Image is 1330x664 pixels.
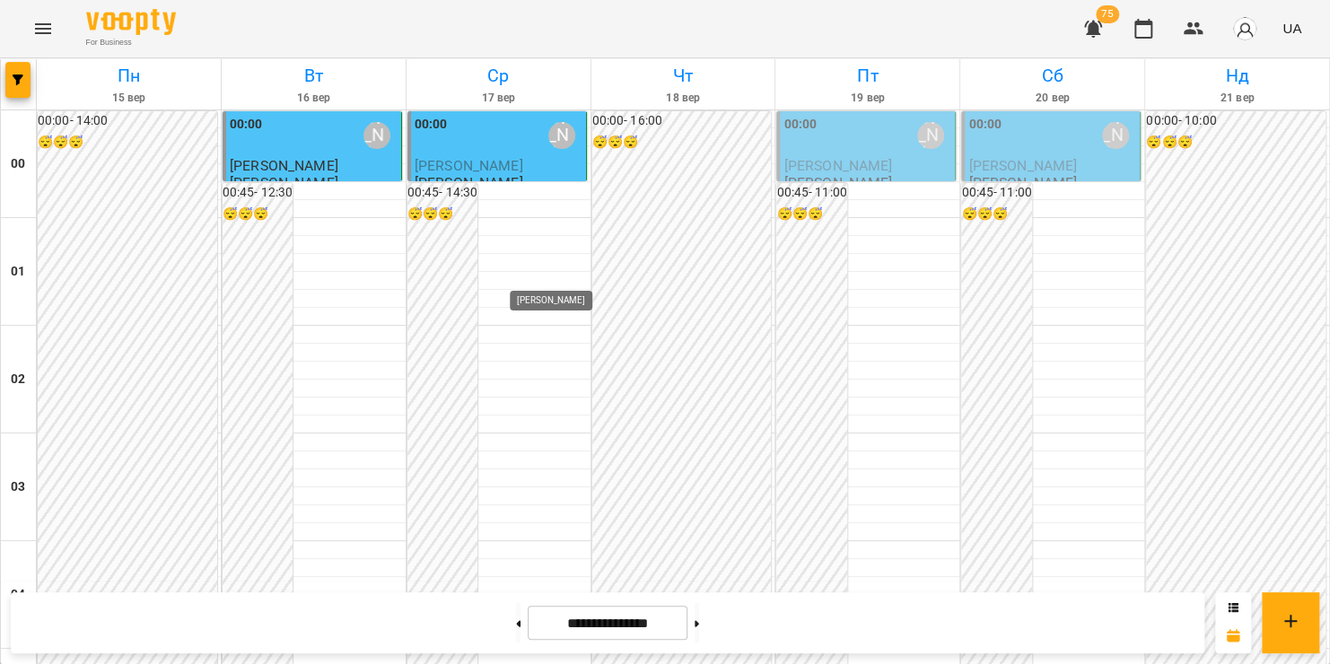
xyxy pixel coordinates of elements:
[224,62,403,90] h6: Вт
[1096,5,1119,23] span: 75
[230,115,263,135] label: 00:00
[363,122,390,149] div: Зверєва Анастасія
[415,115,448,135] label: 00:00
[11,370,25,389] h6: 02
[963,90,1142,107] h6: 20 вер
[1102,122,1129,149] div: Зверєва Анастасія
[38,111,217,131] h6: 00:00 - 14:00
[409,90,588,107] h6: 17 вер
[230,175,338,190] p: [PERSON_NAME]
[1148,62,1326,90] h6: Нд
[415,175,523,190] p: [PERSON_NAME]
[1146,111,1326,131] h6: 00:00 - 10:00
[39,90,218,107] h6: 15 вер
[961,205,1031,224] h6: 😴😴😴
[224,90,403,107] h6: 16 вер
[86,9,176,35] img: Voopty Logo
[592,111,772,131] h6: 00:00 - 16:00
[776,205,846,224] h6: 😴😴😴
[961,183,1031,203] h6: 00:45 - 11:00
[594,90,773,107] h6: 18 вер
[783,157,892,174] span: [PERSON_NAME]
[1282,19,1301,38] span: UA
[778,62,957,90] h6: Пт
[409,62,588,90] h6: Ср
[963,62,1142,90] h6: Сб
[548,122,575,149] div: Зверєва Анастасія
[968,157,1077,174] span: [PERSON_NAME]
[22,7,65,50] button: Menu
[968,115,1002,135] label: 00:00
[11,262,25,282] h6: 01
[776,183,846,203] h6: 00:45 - 11:00
[11,154,25,174] h6: 00
[968,175,1077,190] p: [PERSON_NAME]
[783,115,817,135] label: 00:00
[783,175,892,190] p: [PERSON_NAME]
[223,183,293,203] h6: 00:45 - 12:30
[230,157,338,174] span: [PERSON_NAME]
[415,157,523,174] span: [PERSON_NAME]
[594,62,773,90] h6: Чт
[86,37,176,48] span: For Business
[1232,16,1257,41] img: avatar_s.png
[39,62,218,90] h6: Пн
[223,205,293,224] h6: 😴😴😴
[407,183,477,203] h6: 00:45 - 14:30
[1146,133,1326,153] h6: 😴😴😴
[38,133,217,153] h6: 😴😴😴
[917,122,944,149] div: Зверєва Анастасія
[1275,12,1308,45] button: UA
[592,133,772,153] h6: 😴😴😴
[1148,90,1326,107] h6: 21 вер
[778,90,957,107] h6: 19 вер
[11,477,25,497] h6: 03
[407,205,477,224] h6: 😴😴😴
